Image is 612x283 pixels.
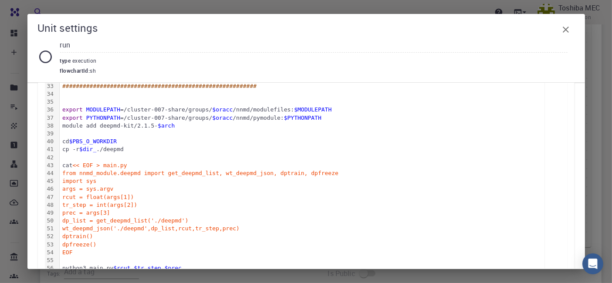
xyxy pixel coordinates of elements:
[45,162,55,169] div: 43
[45,138,55,145] div: 40
[45,98,55,106] div: 35
[45,177,55,185] div: 45
[60,106,544,114] div: =/cluster-007-share/groups/ /nnmd/modulefiles:
[45,169,55,177] div: 44
[62,115,83,121] span: export
[62,233,93,239] span: dptrain()
[165,265,182,271] span: $prec
[72,57,100,64] span: execution
[294,106,331,113] span: $MODULEPATH
[212,106,233,113] span: $oracc
[60,162,544,169] div: cat
[113,265,130,271] span: $rcut
[62,178,96,184] span: import sys
[62,217,189,224] span: dp_list = get_deepmd_list('./deepmd')
[60,57,73,64] span: type
[45,122,55,130] div: 38
[45,90,55,98] div: 34
[17,6,48,14] span: Support
[45,185,55,193] div: 46
[45,232,55,240] div: 52
[45,264,55,272] div: 56
[45,201,55,209] div: 48
[86,115,120,121] span: PYTHONPATH
[158,122,175,129] span: $arch
[212,115,233,121] span: $oracc
[45,106,55,114] div: 36
[62,241,96,248] span: dpfreeze()
[62,202,137,208] span: tr_step = int(args[2])
[45,130,55,138] div: 39
[60,114,544,122] div: =/cluster-007-share/groups/ /nnmd/pymodule:
[45,114,55,122] div: 37
[45,82,55,90] div: 33
[62,209,110,216] span: prec = args[3]
[60,67,90,75] span: flowchartId :
[45,241,55,249] div: 53
[62,170,338,176] span: from nnmd_module.deepmd import get_deepmd_list, wt_deepmd_json, dptrain, dpfreeze
[45,217,55,225] div: 50
[45,154,55,162] div: 42
[90,67,96,75] span: sh
[45,209,55,217] div: 49
[62,185,113,192] span: args = sys.argv
[62,249,72,256] span: EOF
[45,249,55,256] div: 54
[134,265,161,271] span: $tr_step
[582,253,603,274] div: Open Intercom Messenger
[60,145,544,153] div: cp -r ./deepmd
[38,21,98,35] h5: Unit settings
[72,162,127,168] span: << EOF > main.py
[60,264,544,272] div: python3 main.py
[45,145,55,153] div: 41
[62,225,240,232] span: wt_deepmd_json('./deepmd',dp_list,rcut,tr_step,prec)
[62,194,134,200] span: rcut = float(args[1])
[284,115,321,121] span: $PYTHONPATH
[79,146,96,152] span: $dir_
[60,138,544,145] div: cd
[45,225,55,232] div: 51
[45,193,55,201] div: 47
[45,256,55,264] div: 55
[60,122,544,130] div: module add deepmd-kit/2.1.5-
[62,106,83,113] span: export
[62,83,257,89] span: #########################################################
[69,138,117,145] span: $PBS_O_WORKDIR
[86,106,120,113] span: MODULEPATH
